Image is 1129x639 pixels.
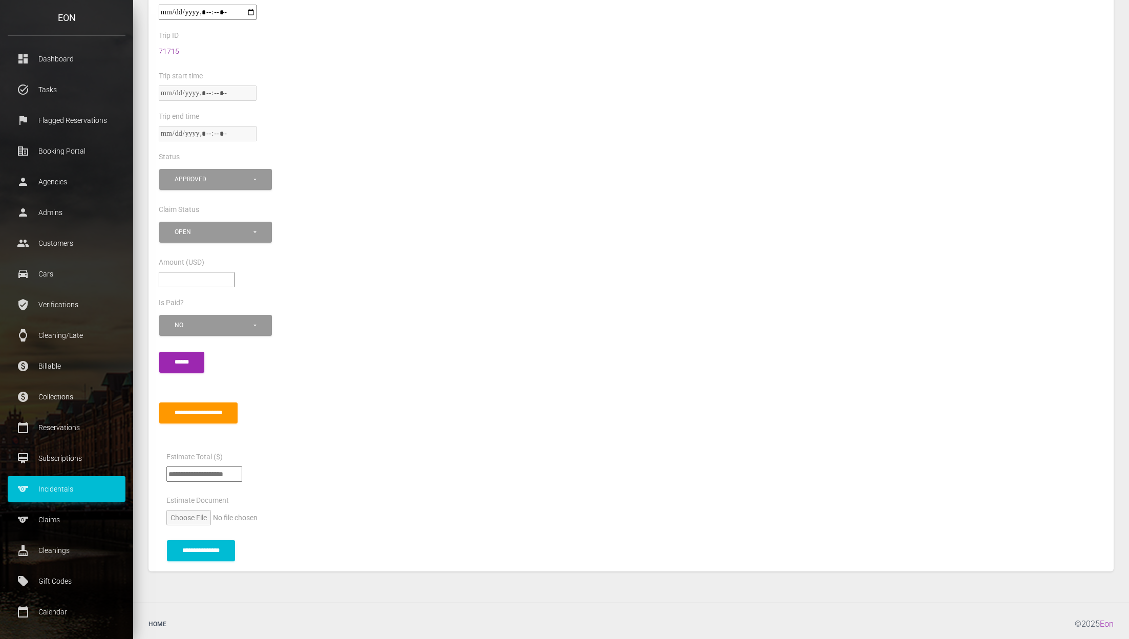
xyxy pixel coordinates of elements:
a: Home [141,610,174,638]
label: Status [159,152,180,162]
label: Trip start time [159,71,203,81]
label: Estimate Total ($) [166,452,223,462]
a: card_membership Subscriptions [8,445,125,471]
label: Estimate Document [166,496,229,506]
a: calendar_today Reservations [8,415,125,440]
label: Amount (USD) [159,258,204,268]
a: flag Flagged Reservations [8,108,125,133]
button: open [159,222,272,243]
a: verified_user Verifications [8,292,125,317]
a: paid Collections [8,384,125,410]
a: person Admins [8,200,125,225]
p: Tasks [15,82,118,97]
a: calendar_today Calendar [8,599,125,625]
p: Claims [15,512,118,527]
p: Admins [15,205,118,220]
a: corporate_fare Booking Portal [8,138,125,164]
p: Booking Portal [15,143,118,159]
a: sports Incidentals [8,476,125,502]
div: No [175,321,252,330]
a: drive_eta Cars [8,261,125,287]
p: Agencies [15,174,118,189]
a: dashboard Dashboard [8,46,125,72]
p: Customers [15,236,118,251]
div: approved [175,175,252,184]
p: Verifications [15,297,118,312]
p: Calendar [15,604,118,620]
p: Cleanings [15,543,118,558]
p: Cleaning/Late [15,328,118,343]
p: Flagged Reservations [15,113,118,128]
a: local_offer Gift Codes [8,568,125,594]
div: open [175,228,252,237]
a: 71715 [159,47,179,55]
a: task_alt Tasks [8,77,125,102]
label: Trip ID [159,31,179,41]
button: approved [159,169,272,190]
p: Incidentals [15,481,118,497]
a: person Agencies [8,169,125,195]
a: people Customers [8,230,125,256]
p: Subscriptions [15,451,118,466]
p: Collections [15,389,118,404]
a: cleaning_services Cleanings [8,538,125,563]
p: Cars [15,266,118,282]
a: paid Billable [8,353,125,379]
label: Is Paid? [159,298,184,308]
label: Trip end time [159,112,199,122]
a: watch Cleaning/Late [8,323,125,348]
a: Eon [1100,619,1114,629]
div: © 2025 [1075,610,1121,638]
a: sports Claims [8,507,125,532]
p: Reservations [15,420,118,435]
p: Dashboard [15,51,118,67]
label: Claim Status [159,205,199,215]
button: No [159,315,272,336]
p: Gift Codes [15,573,118,589]
p: Billable [15,358,118,374]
